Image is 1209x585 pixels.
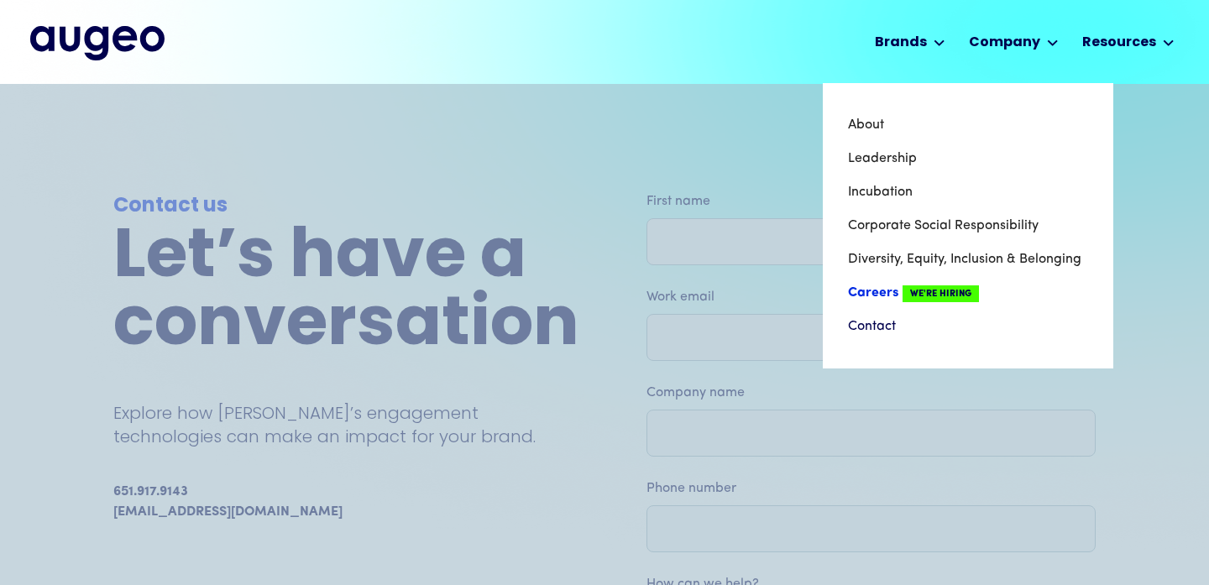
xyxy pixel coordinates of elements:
[848,243,1088,276] a: Diversity, Equity, Inclusion & Belonging
[848,142,1088,175] a: Leadership
[848,209,1088,243] a: Corporate Social Responsibility
[1082,33,1156,53] div: Resources
[903,285,979,302] span: We're Hiring
[848,310,1088,343] a: Contact
[30,26,165,60] a: home
[848,108,1088,142] a: About
[30,26,165,60] img: Augeo's full logo in midnight blue.
[848,175,1088,209] a: Incubation
[969,33,1040,53] div: Company
[823,83,1113,368] nav: Company
[875,33,927,53] div: Brands
[848,276,1088,310] a: CareersWe're Hiring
